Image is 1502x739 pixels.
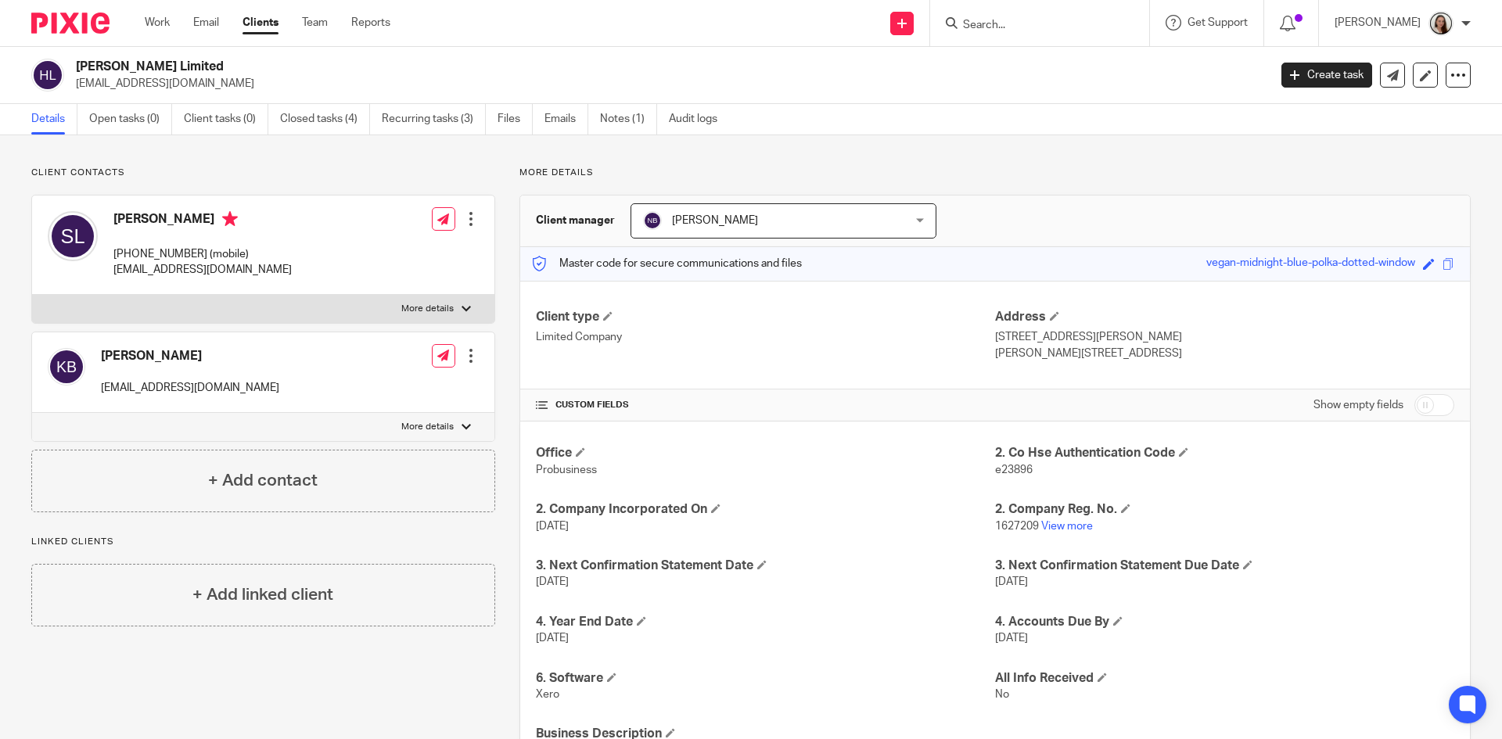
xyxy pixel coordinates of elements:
a: Audit logs [669,104,729,135]
a: Files [498,104,533,135]
span: Xero [536,689,559,700]
span: [DATE] [995,633,1028,644]
h4: 3. Next Confirmation Statement Due Date [995,558,1454,574]
img: svg%3E [48,348,85,386]
span: Get Support [1188,17,1248,28]
span: e23896 [995,465,1033,475]
div: vegan-midnight-blue-polka-dotted-window [1206,255,1415,273]
h3: Client manager [536,213,615,228]
input: Search [961,19,1102,33]
span: [DATE] [536,521,569,532]
h4: 4. Year End Date [536,614,995,630]
img: svg%3E [48,211,98,261]
p: [PERSON_NAME][STREET_ADDRESS] [995,346,1454,361]
a: Details [31,104,77,135]
img: Pixie [31,13,110,34]
h4: 2. Company Reg. No. [995,501,1454,518]
span: [PERSON_NAME] [672,215,758,226]
a: Notes (1) [600,104,657,135]
p: Master code for secure communications and files [532,256,802,271]
span: No [995,689,1009,700]
h4: 2. Company Incorporated On [536,501,995,518]
h4: 3. Next Confirmation Statement Date [536,558,995,574]
img: Profile.png [1428,11,1453,36]
span: [DATE] [536,633,569,644]
h4: All Info Received [995,670,1454,687]
p: Limited Company [536,329,995,345]
p: More details [401,421,454,433]
h2: [PERSON_NAME] Limited [76,59,1022,75]
h4: [PERSON_NAME] [101,348,279,364]
a: Open tasks (0) [89,104,172,135]
label: Show empty fields [1313,397,1403,413]
h4: Office [536,445,995,461]
p: [STREET_ADDRESS][PERSON_NAME] [995,329,1454,345]
h4: + Add contact [208,468,318,493]
a: Team [302,15,328,30]
p: [EMAIL_ADDRESS][DOMAIN_NAME] [76,76,1258,91]
a: Email [193,15,219,30]
img: svg%3E [31,59,64,91]
h4: 2. Co Hse Authentication Code [995,445,1454,461]
h4: 6. Software [536,670,995,687]
p: More details [401,303,454,315]
img: svg%3E [643,211,662,230]
span: 1627209 [995,521,1039,532]
h4: + Add linked client [192,583,333,607]
a: Clients [243,15,278,30]
a: Closed tasks (4) [280,104,370,135]
p: More details [519,167,1471,179]
p: [EMAIL_ADDRESS][DOMAIN_NAME] [101,380,279,396]
p: Linked clients [31,536,495,548]
a: Work [145,15,170,30]
h4: Client type [536,309,995,325]
p: Client contacts [31,167,495,179]
h4: CUSTOM FIELDS [536,399,995,411]
a: Recurring tasks (3) [382,104,486,135]
a: Emails [544,104,588,135]
p: [PERSON_NAME] [1335,15,1421,30]
a: Client tasks (0) [184,104,268,135]
span: [DATE] [536,576,569,587]
p: [EMAIL_ADDRESS][DOMAIN_NAME] [113,262,292,278]
h4: 4. Accounts Due By [995,614,1454,630]
span: Probusiness [536,465,597,475]
h4: Address [995,309,1454,325]
a: Reports [351,15,390,30]
span: [DATE] [995,576,1028,587]
a: View more [1041,521,1093,532]
i: Primary [222,211,238,227]
a: Create task [1281,63,1372,88]
h4: [PERSON_NAME] [113,211,292,231]
p: [PHONE_NUMBER] (mobile) [113,246,292,262]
